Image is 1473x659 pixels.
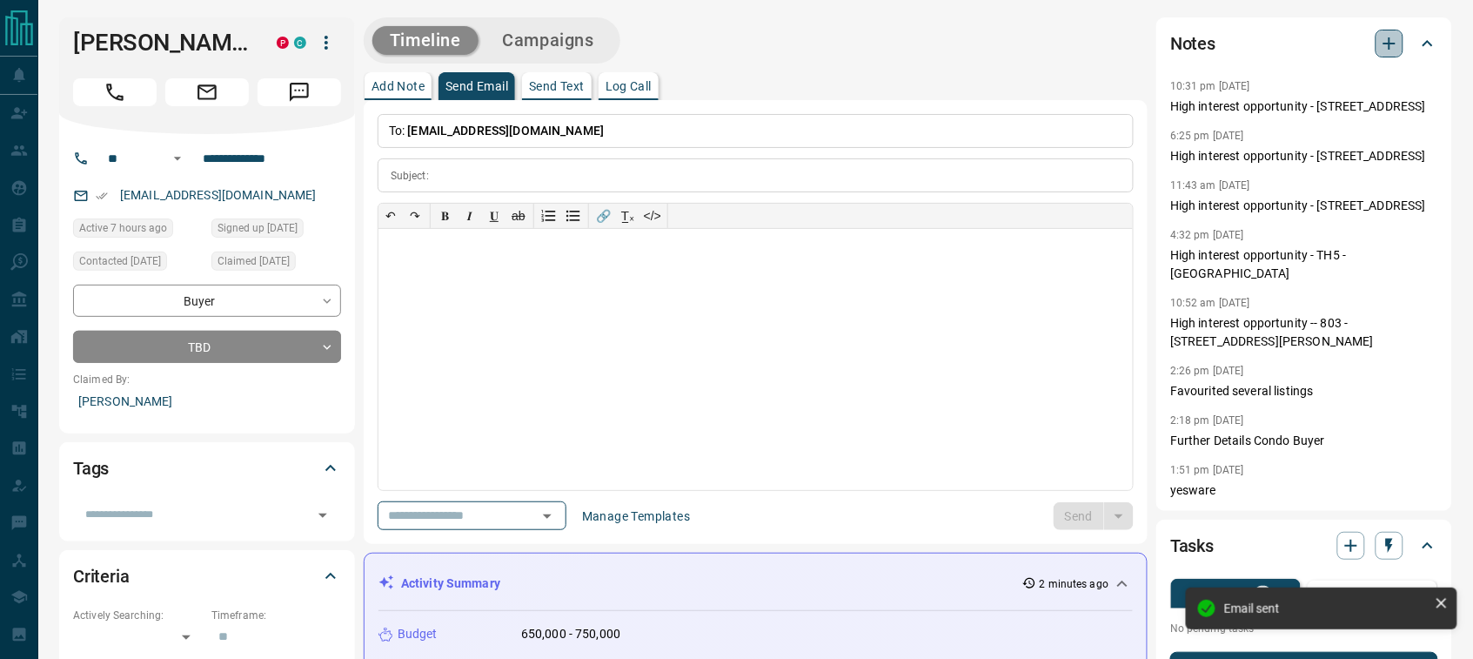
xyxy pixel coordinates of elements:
[277,37,289,49] div: property.ca
[490,209,499,223] span: 𝐔
[73,78,157,106] span: Call
[512,209,526,223] s: ab
[521,625,620,643] p: 650,000 - 750,000
[258,78,341,106] span: Message
[408,124,605,138] span: [EMAIL_ADDRESS][DOMAIN_NAME]
[1170,179,1250,192] p: 11:43 am [DATE]
[73,608,203,623] p: Actively Searching:
[73,252,203,276] div: Wed May 21 2025
[1170,414,1244,427] p: 2:18 pm [DATE]
[1170,229,1244,241] p: 4:32 pm [DATE]
[1170,23,1438,64] div: Notes
[372,26,479,55] button: Timeline
[1170,147,1438,165] p: High interest opportunity - [STREET_ADDRESS]
[1170,246,1438,283] p: High interest opportunity - TH5 - [GEOGRAPHIC_DATA]
[378,114,1134,148] p: To:
[73,219,203,243] div: Thu Aug 14 2025
[211,608,341,623] p: Timeframe:
[311,503,335,528] button: Open
[73,447,341,489] div: Tags
[73,372,341,387] p: Claimed By:
[211,219,341,243] div: Thu Dec 27 2018
[1170,297,1250,309] p: 10:52 am [DATE]
[167,148,188,169] button: Open
[73,562,130,590] h2: Criteria
[391,168,429,184] p: Subject:
[73,555,341,597] div: Criteria
[445,80,508,92] p: Send Email
[1170,525,1438,567] div: Tasks
[372,80,425,92] p: Add Note
[1170,130,1244,142] p: 6:25 pm [DATE]
[606,80,652,92] p: Log Call
[401,575,500,593] p: Activity Summary
[1170,365,1244,377] p: 2:26 pm [DATE]
[403,204,427,228] button: ↷
[1170,481,1438,500] p: yesware
[1054,502,1135,530] div: split button
[211,252,341,276] div: Mon Sep 23 2024
[506,204,531,228] button: ab
[294,37,306,49] div: condos.ca
[572,502,700,530] button: Manage Templates
[433,204,458,228] button: 𝐁
[616,204,640,228] button: T̲ₓ
[1224,602,1428,615] div: Email sent
[458,204,482,228] button: 𝑰
[1170,615,1438,642] p: No pending tasks
[73,387,341,416] p: [PERSON_NAME]
[1170,80,1250,92] p: 10:31 pm [DATE]
[535,504,559,528] button: Open
[218,252,290,270] span: Claimed [DATE]
[378,204,403,228] button: ↶
[73,331,341,363] div: TBD
[482,204,506,228] button: 𝐔
[1170,432,1438,450] p: Further Details Condo Buyer
[120,188,317,202] a: [EMAIL_ADDRESS][DOMAIN_NAME]
[79,219,167,237] span: Active 7 hours ago
[640,204,665,228] button: </>
[592,204,616,228] button: 🔗
[96,190,108,202] svg: Email Verified
[79,252,161,270] span: Contacted [DATE]
[1170,197,1438,215] p: High interest opportunity - [STREET_ADDRESS]
[561,204,586,228] button: Bullet list
[1170,30,1215,57] h2: Notes
[529,80,585,92] p: Send Text
[378,568,1133,600] div: Activity Summary2 minutes ago
[1170,98,1438,116] p: High interest opportunity - [STREET_ADDRESS]
[73,454,109,482] h2: Tags
[1170,464,1244,476] p: 1:51 pm [DATE]
[1040,576,1108,592] p: 2 minutes ago
[1170,314,1438,351] p: High interest opportunity -- 803 - [STREET_ADDRESS][PERSON_NAME]
[1170,532,1214,560] h2: Tasks
[398,625,438,643] p: Budget
[73,285,341,317] div: Buyer
[218,219,298,237] span: Signed up [DATE]
[1170,382,1438,400] p: Favourited several listings
[485,26,612,55] button: Campaigns
[73,29,251,57] h1: [PERSON_NAME]
[165,78,249,106] span: Email
[537,204,561,228] button: Numbered list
